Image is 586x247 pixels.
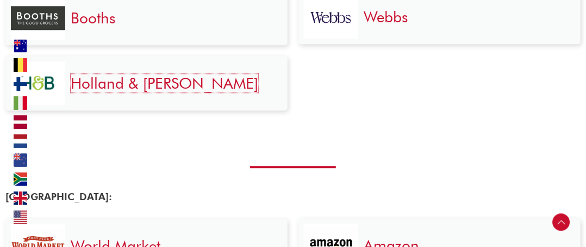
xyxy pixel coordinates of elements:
a: Holland & [PERSON_NAME] [71,74,258,92]
h4: [GEOGRAPHIC_DATA]: [5,191,288,203]
a: Booths [71,9,115,27]
a: Webbs [364,8,408,26]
